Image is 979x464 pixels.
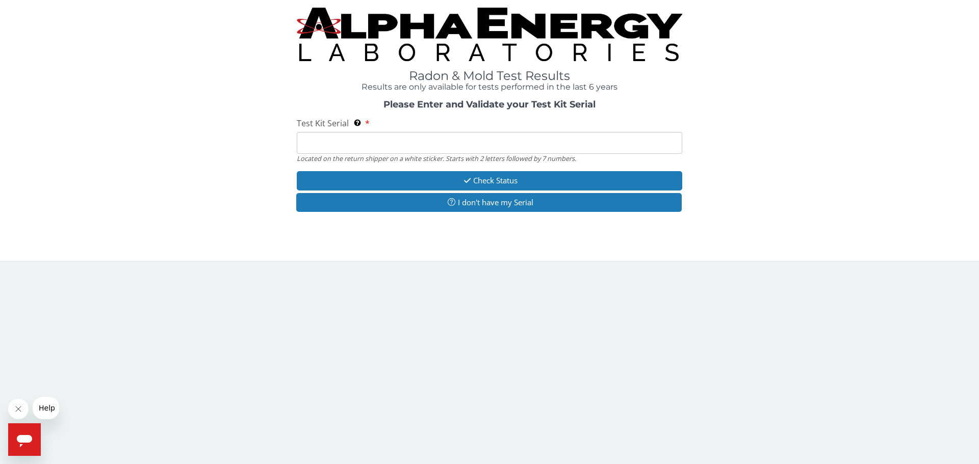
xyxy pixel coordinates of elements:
[297,69,682,83] h1: Radon & Mold Test Results
[297,154,682,163] div: Located on the return shipper on a white sticker. Starts with 2 letters followed by 7 numbers.
[8,399,29,419] iframe: Close message
[296,193,682,212] button: I don't have my Serial
[33,397,59,419] iframe: Message from company
[297,118,349,129] span: Test Kit Serial
[383,99,596,110] strong: Please Enter and Validate your Test Kit Serial
[297,171,682,190] button: Check Status
[297,8,682,61] img: TightCrop.jpg
[297,83,682,92] h4: Results are only available for tests performed in the last 6 years
[8,423,41,456] iframe: Button to launch messaging window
